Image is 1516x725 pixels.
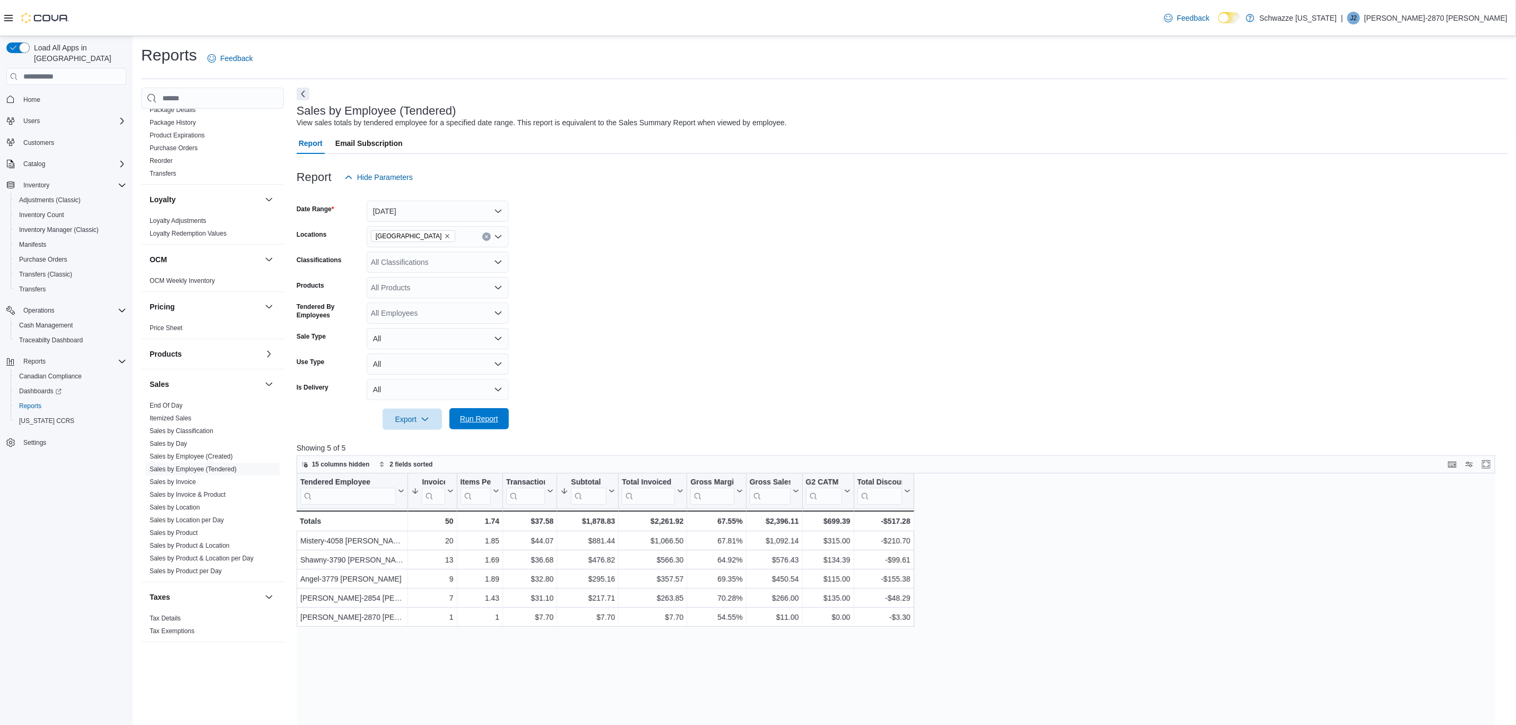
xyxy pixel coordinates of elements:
[150,627,195,635] a: Tax Exemptions
[2,114,131,128] button: Users
[15,253,72,266] a: Purchase Orders
[150,170,176,177] a: Transfers
[300,515,404,528] div: Totals
[30,42,126,64] span: Load All Apps in [GEOGRAPHIC_DATA]
[15,334,126,347] span: Traceabilty Dashboard
[2,135,131,150] button: Customers
[150,106,196,114] a: Package Details
[340,167,417,188] button: Hide Parameters
[19,304,126,317] span: Operations
[150,254,261,265] button: OCM
[150,144,198,152] a: Purchase Orders
[19,136,126,149] span: Customers
[690,554,742,566] div: 64.92%
[19,92,126,106] span: Home
[297,303,362,320] label: Tendered By Employees
[376,231,442,241] span: [GEOGRAPHIC_DATA]
[1160,7,1214,29] a: Feedback
[150,118,196,127] span: Package History
[367,379,509,400] button: All
[506,554,553,566] div: $36.68
[300,611,404,624] div: [PERSON_NAME]-2870 [PERSON_NAME]
[506,478,545,488] div: Transaction Average
[482,232,491,241] button: Clear input
[11,252,131,267] button: Purchase Orders
[141,399,284,582] div: Sales
[383,409,442,430] button: Export
[15,370,86,383] a: Canadian Compliance
[297,117,787,128] div: View sales totals by tendered employee for a specified date range. This report is equivalent to t...
[460,573,499,585] div: 1.89
[150,132,205,139] a: Product Expirations
[19,436,50,449] a: Settings
[11,222,131,237] button: Inventory Manager (Classic)
[150,402,183,409] a: End Of Day
[19,93,45,106] a: Home
[150,217,206,225] span: Loyalty Adjustments
[2,91,131,107] button: Home
[444,233,451,239] button: Remove EV10 Sunland Park from selection in this group
[15,283,50,296] a: Transfers
[150,301,261,312] button: Pricing
[21,13,69,23] img: Cova
[300,478,396,488] div: Tendered Employee
[150,516,224,524] a: Sales by Location per Day
[460,515,499,528] div: 1.74
[23,160,45,168] span: Catalog
[19,321,73,330] span: Cash Management
[150,529,198,537] span: Sales by Product
[506,515,553,528] div: $37.58
[150,567,222,575] span: Sales by Product per Day
[460,592,499,605] div: 1.43
[749,611,799,624] div: $11.00
[297,88,309,100] button: Next
[150,157,172,165] span: Reorder
[150,541,230,550] span: Sales by Product & Location
[460,478,491,505] div: Items Per Transaction
[411,534,453,547] div: 20
[150,452,233,461] span: Sales by Employee (Created)
[19,115,44,127] button: Users
[15,223,126,236] span: Inventory Manager (Classic)
[506,573,553,585] div: $32.80
[150,301,175,312] h3: Pricing
[1364,12,1508,24] p: [PERSON_NAME]-2870 [PERSON_NAME]
[15,238,126,251] span: Manifests
[460,478,491,488] div: Items Per Transaction
[367,353,509,375] button: All
[19,115,126,127] span: Users
[300,478,396,505] div: Tendered Employee
[389,460,432,469] span: 2 fields sorted
[857,478,910,505] button: Total Discount
[422,478,445,505] div: Invoices Sold
[494,232,503,241] button: Open list of options
[15,209,68,221] a: Inventory Count
[1341,12,1343,24] p: |
[460,534,499,547] div: 1.85
[411,573,453,585] div: 9
[19,211,64,219] span: Inventory Count
[15,334,87,347] a: Traceabilty Dashboard
[297,383,328,392] label: Is Delivery
[19,179,54,192] button: Inventory
[2,157,131,171] button: Catalog
[560,592,615,605] div: $217.71
[150,478,196,486] a: Sales by Invoice
[15,238,50,251] a: Manifests
[389,409,436,430] span: Export
[690,592,742,605] div: 70.28%
[297,458,374,471] button: 15 columns hidden
[141,274,284,291] div: OCM
[805,592,850,605] div: $135.00
[23,96,40,104] span: Home
[335,133,403,154] span: Email Subscription
[150,555,254,562] a: Sales by Product & Location per Day
[297,230,327,239] label: Locations
[857,554,910,566] div: -$99.61
[506,611,553,624] div: $7.70
[263,300,275,313] button: Pricing
[11,318,131,333] button: Cash Management
[15,283,126,296] span: Transfers
[150,194,176,205] h3: Loyalty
